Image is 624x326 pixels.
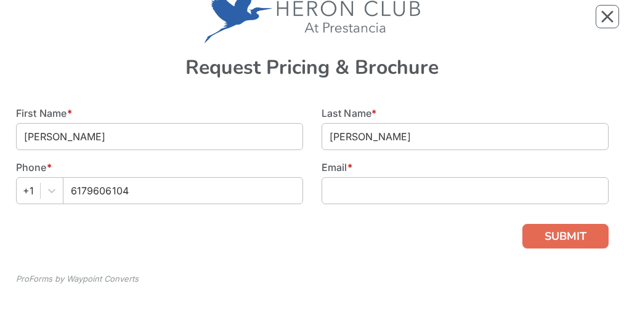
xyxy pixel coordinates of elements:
button: Close [596,5,619,28]
span: Last Name [322,107,372,119]
span: First Name [16,107,67,119]
span: Email [322,161,347,173]
span: Phone [16,161,47,173]
div: ProForms by Waypoint Converts [16,273,139,285]
div: Request Pricing & Brochure [16,58,609,78]
button: SUBMIT [522,224,609,248]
